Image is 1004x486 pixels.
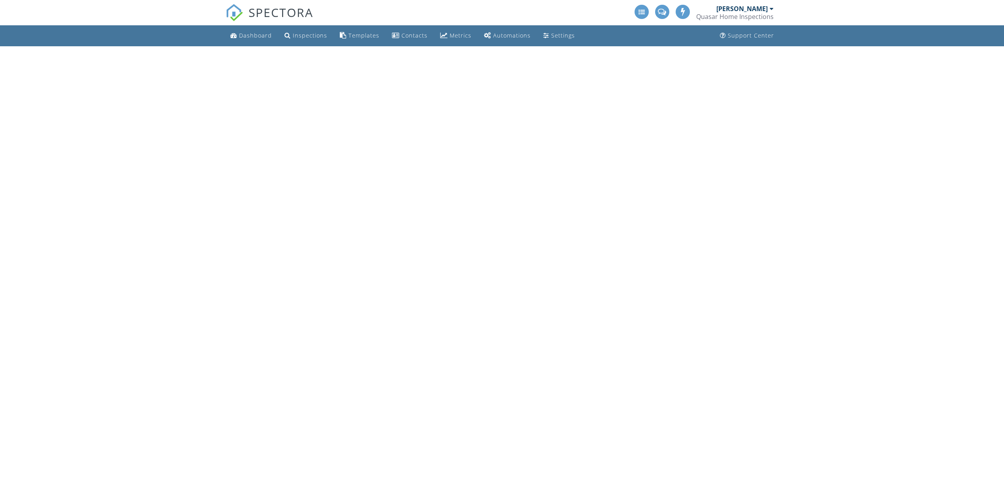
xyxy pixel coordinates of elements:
[450,32,471,39] div: Metrics
[717,28,777,43] a: Support Center
[401,32,428,39] div: Contacts
[696,13,774,21] div: Quasar Home Inspections
[389,28,431,43] a: Contacts
[716,5,768,13] div: [PERSON_NAME]
[728,32,774,39] div: Support Center
[281,28,330,43] a: Inspections
[348,32,379,39] div: Templates
[337,28,382,43] a: Templates
[493,32,531,39] div: Automations
[226,4,243,21] img: The Best Home Inspection Software - Spectora
[293,32,327,39] div: Inspections
[540,28,578,43] a: Settings
[437,28,475,43] a: Metrics
[239,32,272,39] div: Dashboard
[551,32,575,39] div: Settings
[249,4,313,21] span: SPECTORA
[226,11,313,27] a: SPECTORA
[227,28,275,43] a: Dashboard
[481,28,534,43] a: Automations (Advanced)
